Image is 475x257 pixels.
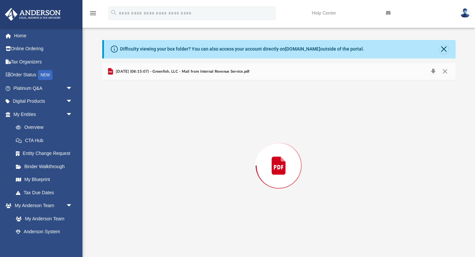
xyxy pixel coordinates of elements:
span: arrow_drop_down [66,108,79,121]
a: Entity Change Request [9,147,82,160]
a: My Anderson Team [9,212,76,225]
span: arrow_drop_down [66,199,79,213]
a: Digital Productsarrow_drop_down [5,95,82,108]
a: Tax Organizers [5,55,82,68]
button: Download [427,67,439,76]
button: Close [439,45,449,54]
a: Anderson System [9,225,79,239]
span: [DATE] (08:15:07) - Greenfish, LLC - Mail from Internal Revenue Service.pdf [114,69,250,75]
i: search [110,9,117,16]
span: arrow_drop_down [66,95,79,108]
a: [DOMAIN_NAME] [285,46,320,52]
span: arrow_drop_down [66,82,79,95]
a: Overview [9,121,82,134]
a: My Entitiesarrow_drop_down [5,108,82,121]
a: menu [89,13,97,17]
a: My Anderson Teamarrow_drop_down [5,199,79,212]
img: User Pic [460,8,470,18]
a: My Blueprint [9,173,79,186]
a: CTA Hub [9,134,82,147]
a: Platinum Q&Aarrow_drop_down [5,82,82,95]
div: Preview [102,63,456,251]
img: Anderson Advisors Platinum Portal [3,8,63,21]
a: Home [5,29,82,42]
a: Online Ordering [5,42,82,55]
div: NEW [38,70,52,80]
button: Close [439,67,451,76]
a: Binder Walkthrough [9,160,82,173]
i: menu [89,9,97,17]
a: Order StatusNEW [5,68,82,82]
div: Difficulty viewing your box folder? You can also access your account directly on outside of the p... [120,46,364,53]
a: Tax Due Dates [9,186,82,199]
